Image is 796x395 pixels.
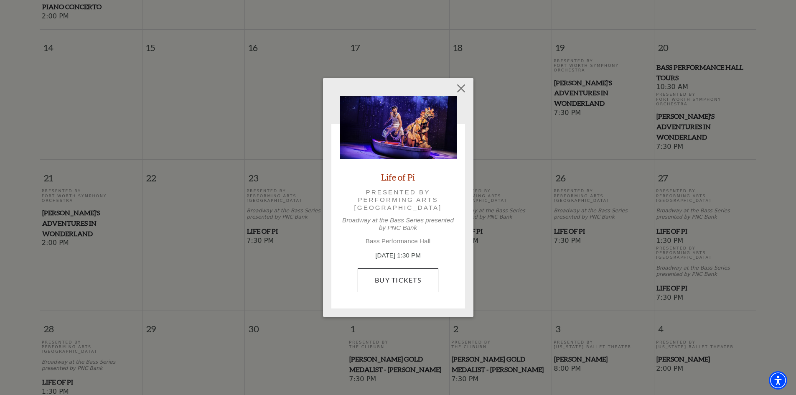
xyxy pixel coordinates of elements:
p: Broadway at the Bass Series presented by PNC Bank [340,217,457,232]
div: Accessibility Menu [769,371,787,390]
img: Life of Pi [340,96,457,159]
p: Presented by Performing Arts [GEOGRAPHIC_DATA] [351,189,445,212]
a: Buy Tickets [358,268,438,292]
a: Life of Pi [381,171,415,183]
p: Bass Performance Hall [340,237,457,245]
p: [DATE] 1:30 PM [340,251,457,260]
button: Close [453,81,469,97]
